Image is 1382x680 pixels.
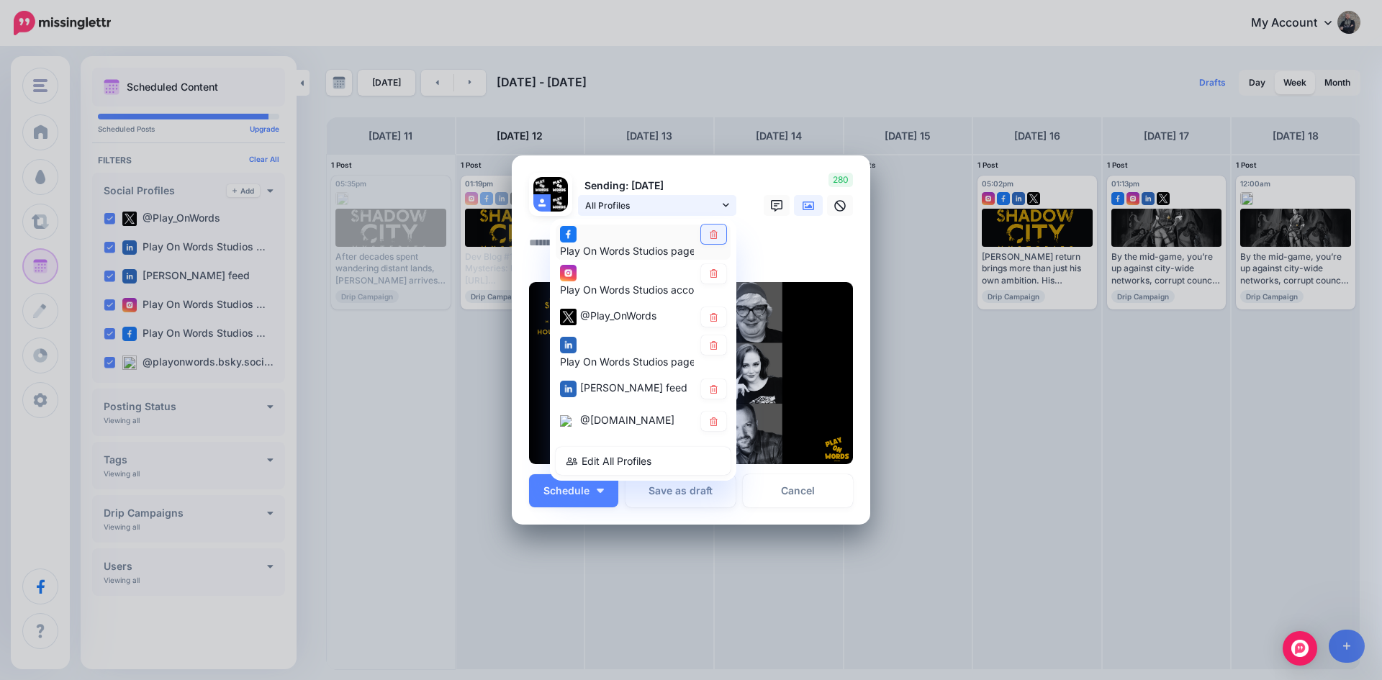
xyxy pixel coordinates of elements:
p: Sending: [DATE] [578,178,736,194]
img: 333272921_509811291330326_6770540540125790089_n-bsa152934.jpg [533,177,551,194]
span: @[DOMAIN_NAME] [580,414,674,426]
span: Play On Words Studios account [560,284,709,296]
button: Save as draft [625,474,736,507]
button: Schedule [529,474,618,507]
a: Edit All Profiles [556,447,731,475]
img: arrow-down-white.png [597,489,604,493]
span: All Profiles [585,198,719,213]
img: instagram-square.png [560,266,577,282]
img: uJpiX5Zv-88255.jpg [551,194,568,212]
img: user_default_image.png [533,194,551,212]
img: linkedin-square.png [560,337,577,353]
span: @Play_OnWords [580,310,656,322]
span: 280 [828,173,853,187]
a: All Profiles [578,195,736,216]
span: Play On Words Studios page [560,355,695,368]
span: [PERSON_NAME] feed [580,381,687,394]
span: Play On Words Studios page [560,245,695,257]
div: Open Intercom Messenger [1283,631,1317,666]
img: TYLW81GO52UP8VBQZB5E3SRT38WCPJRE.png [529,282,853,464]
span: Schedule [543,486,590,496]
img: facebook-square.png [560,226,577,242]
img: 333170553_872353313824387_1485417589289029917_n-bsa152935.jpg [551,177,568,194]
img: linkedin-square.png [560,381,577,397]
img: twitter-square.png [560,309,577,325]
a: Cancel [743,474,853,507]
img: bluesky-square.png [560,416,572,427]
